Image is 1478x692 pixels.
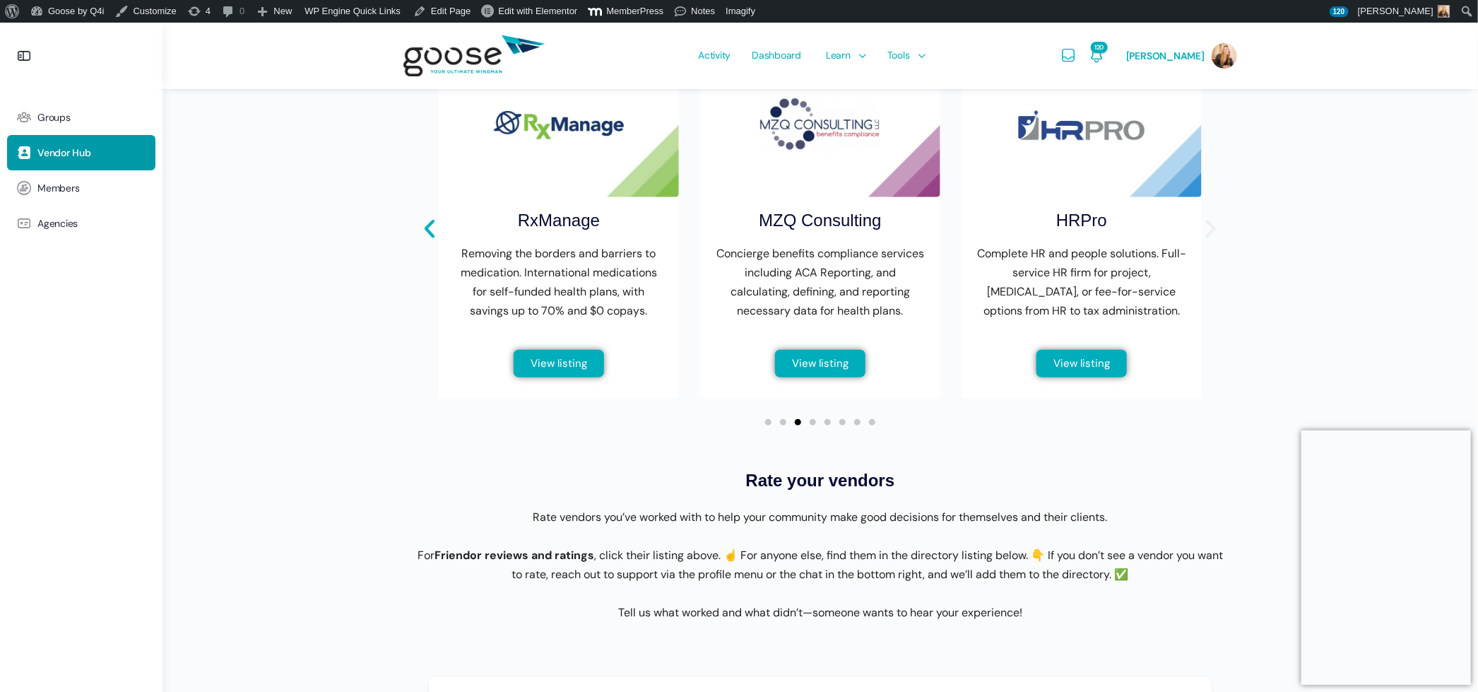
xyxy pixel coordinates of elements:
h2: RxManage [518,208,600,233]
a: Activity [691,23,738,89]
span: Go to slide 1 [765,419,771,426]
a: View listing [514,350,604,377]
div: 4 / 8 [700,53,940,399]
a: [PERSON_NAME] [1126,23,1237,89]
span: 120 [1330,6,1349,17]
div: Previous slide [418,217,442,241]
p: Complete HR and people solutions. Full-service HR firm for project, [MEDICAL_DATA], or fee-for-se... [976,244,1188,320]
div: Carousel [439,53,1202,426]
p: Rate vendors you’ve worked with to help your community make good decisions for themselves and the... [418,508,1223,527]
span: Go to slide 8 [869,419,875,426]
span: View listing [1053,358,1110,369]
a: Tools [880,23,929,89]
span: Edit with Elementor [498,6,577,16]
div: 3 / 8 [439,53,679,399]
a: Notifications [1088,23,1105,89]
a: Learn [819,23,870,89]
p: For , click their listing above. ☝️ For anyone else, find them in the directory listing below. 👇 ... [418,546,1223,584]
h2: MZQ Consulting [759,208,881,233]
span: Learn [826,22,851,88]
a: Agencies [7,206,155,241]
span: Tools [887,22,910,88]
span: View listing [792,358,849,369]
span: Members [37,182,79,194]
div: Next slide [1199,217,1223,241]
span: Vendor Hub [37,147,91,159]
span: Agencies [37,218,78,230]
a: Vendor Hub [7,135,155,170]
span: Dashboard [752,22,801,88]
span: Go to slide 2 [780,419,786,426]
a: Dashboard [745,23,808,89]
span: Go to slide 7 [854,419,861,426]
iframe: Popup CTA [1301,430,1471,685]
span: Groups [37,112,71,124]
span: [PERSON_NAME] [1126,49,1205,62]
h2: HRPro [1056,208,1107,233]
p: Removing the borders and barriers to medication. International medications for self-funded health... [453,244,665,320]
strong: Friendor [434,548,482,563]
strong: reviews and ratings [485,548,594,563]
h2: Rate your vendors [418,468,1223,493]
a: Messages [1060,23,1077,89]
span: Go to slide 5 [824,419,831,426]
span: Go to slide 4 [810,419,816,426]
p: Concierge benefits compliance services including ACA Reporting, and calculating, defining, and re... [714,244,926,320]
div: 5 / 8 [962,53,1202,399]
a: Groups [7,100,155,135]
span: Go to slide 6 [839,419,846,426]
a: View listing [775,350,865,377]
a: Members [7,170,155,206]
span: 120 [1091,42,1108,53]
span: View listing [531,358,587,369]
span: Go to slide 3 [795,419,801,426]
span: Activity [698,22,731,88]
p: Tell us what worked and what didn’t—someone wants to hear your experience! [418,603,1223,622]
a: View listing [1036,350,1127,377]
